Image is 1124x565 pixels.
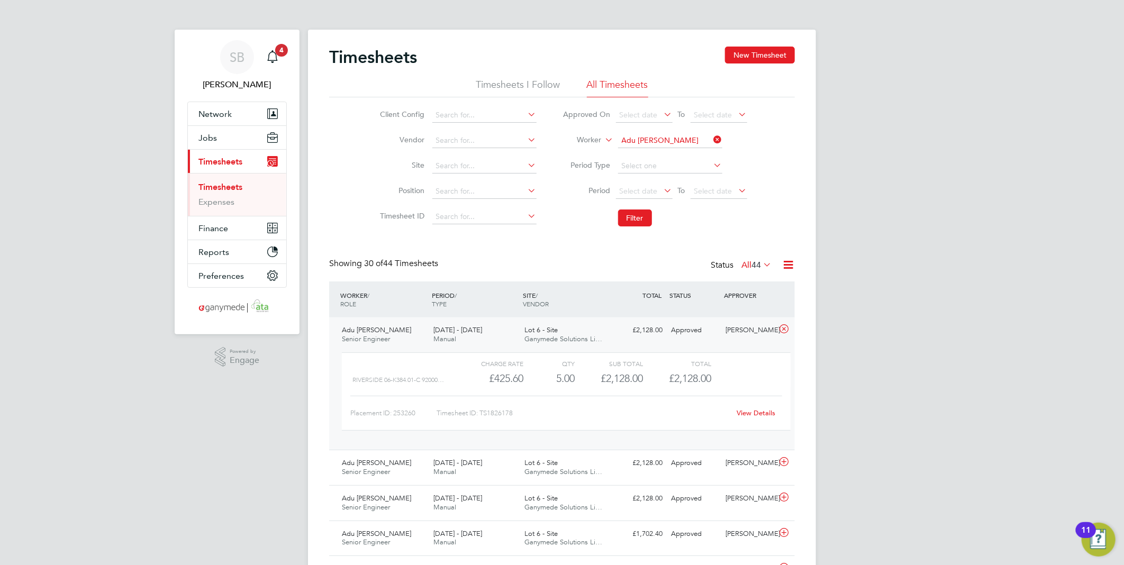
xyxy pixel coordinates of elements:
label: Position [377,186,425,195]
button: Preferences [188,264,286,287]
label: Timesheet ID [377,211,425,221]
span: Adu [PERSON_NAME] [342,458,411,467]
div: WORKER [338,286,429,313]
button: Finance [188,216,286,240]
li: All Timesheets [587,78,648,97]
span: 30 of [364,258,383,269]
button: Jobs [188,126,286,149]
span: Network [198,109,232,119]
span: Select date [694,110,732,120]
span: Senior Engineer [342,537,390,546]
a: View Details [737,408,776,417]
span: TYPE [432,299,447,308]
div: Approved [667,454,722,472]
span: [DATE] - [DATE] [433,325,482,334]
span: [DATE] - [DATE] [433,458,482,467]
div: £425.60 [455,370,523,387]
span: Senior Engineer [342,503,390,512]
button: Open Resource Center, 11 new notifications [1082,523,1116,557]
span: Ganymede Solutions Li… [525,334,603,343]
span: 44 [751,260,761,270]
div: £1,702.40 [612,525,667,543]
span: TOTAL [642,291,661,299]
div: Approved [667,525,722,543]
span: Lot 6 - Site [525,325,558,334]
input: Search for... [432,209,537,224]
span: Lot 6 - Site [525,529,558,538]
label: Worker [554,135,602,145]
div: Approved [667,322,722,339]
span: Select date [620,110,658,120]
a: Powered byEngage [215,347,260,367]
span: SB [230,50,244,64]
span: Manual [433,537,456,546]
label: Client Config [377,110,425,119]
div: Approved [667,490,722,507]
span: Manual [433,334,456,343]
span: Manual [433,503,456,512]
div: 11 [1081,530,1091,544]
input: Search for... [432,108,537,123]
span: 4 [275,44,288,57]
div: [PERSON_NAME] [722,525,777,543]
li: Timesheets I Follow [476,78,560,97]
div: £2,128.00 [575,370,643,387]
span: Finance [198,223,228,233]
div: [PERSON_NAME] [722,490,777,507]
h2: Timesheets [329,47,417,68]
span: Riverside 06-K384.01-C 92000… [352,376,444,384]
div: QTY [523,357,575,370]
span: Samantha Briggs [187,78,287,91]
label: Period [563,186,611,195]
span: Powered by [230,347,259,356]
div: Sub Total [575,357,643,370]
a: Go to home page [187,298,287,315]
span: Adu [PERSON_NAME] [342,494,411,503]
div: APPROVER [722,286,777,305]
button: Timesheets [188,150,286,173]
button: Filter [618,209,652,226]
span: Manual [433,467,456,476]
span: Select date [694,186,732,196]
span: Ganymede Solutions Li… [525,467,603,476]
span: Reports [198,247,229,257]
img: ganymedesolutions-logo-retina.png [196,298,279,315]
div: [PERSON_NAME] [722,454,777,472]
span: To [675,107,688,121]
span: Senior Engineer [342,334,390,343]
label: All [741,260,772,270]
span: Select date [620,186,658,196]
nav: Main navigation [175,30,300,334]
div: PERIOD [429,286,521,313]
div: £2,128.00 [612,454,667,472]
span: £2,128.00 [669,372,712,385]
div: Timesheet ID: TS1826178 [437,405,730,422]
div: £2,128.00 [612,490,667,507]
button: Reports [188,240,286,263]
label: Site [377,160,425,170]
button: Network [188,102,286,125]
div: £2,128.00 [612,322,667,339]
span: [DATE] - [DATE] [433,529,482,538]
input: Search for... [432,184,537,199]
span: Timesheets [198,157,242,167]
span: / [367,291,369,299]
span: / [455,291,457,299]
div: STATUS [667,286,722,305]
a: 4 [262,40,283,74]
label: Approved On [563,110,611,119]
span: Lot 6 - Site [525,458,558,467]
div: Total [643,357,711,370]
input: Search for... [432,159,537,174]
div: Timesheets [188,173,286,216]
input: Select one [618,159,722,174]
label: Vendor [377,135,425,144]
span: / [536,291,538,299]
span: 44 Timesheets [364,258,438,269]
span: Senior Engineer [342,467,390,476]
div: Showing [329,258,440,269]
span: [DATE] - [DATE] [433,494,482,503]
span: Jobs [198,133,217,143]
input: Search for... [432,133,537,148]
label: Period Type [563,160,611,170]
